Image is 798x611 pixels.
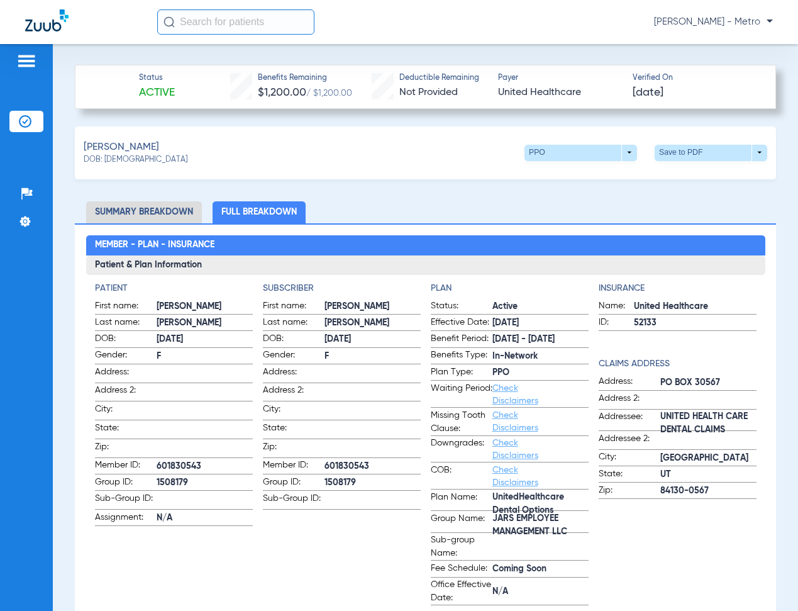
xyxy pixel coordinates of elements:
[263,384,324,401] span: Address 2:
[431,437,492,462] span: Downgrades:
[157,350,253,363] span: F
[95,422,157,439] span: State:
[324,476,421,490] span: 1508179
[157,300,253,313] span: [PERSON_NAME]
[492,439,538,460] a: Check Disclaimers
[95,332,157,347] span: DOB:
[431,282,589,295] h4: Plan
[498,85,621,101] span: United Healthcare
[25,9,69,31] img: Zuub Logo
[16,53,36,69] img: hamburger-icon
[431,316,492,331] span: Effective Date:
[163,16,175,28] img: Search Icon
[492,585,589,598] span: N/A
[524,145,637,161] button: PPO
[263,349,324,364] span: Gender:
[431,366,492,381] span: Plan Type:
[599,410,660,430] span: Addressee:
[263,332,324,347] span: DOB:
[306,89,352,98] span: / $1,200.00
[258,87,306,98] span: $1,200.00
[431,349,492,364] span: Benefits Type:
[431,491,492,511] span: Plan Name:
[263,476,324,491] span: Group ID:
[324,317,421,330] span: [PERSON_NAME]
[431,464,492,489] span: COB:
[213,201,306,223] li: Full Breakdown
[263,492,324,509] span: Sub-Group ID:
[95,511,157,526] span: Assignment:
[660,376,756,390] span: PO BOX 30567
[492,411,538,432] a: Check Disclaimers
[263,366,324,383] span: Address:
[263,316,324,331] span: Last name:
[258,73,352,84] span: Benefits Remaining
[431,534,492,560] span: Sub-group Name:
[492,519,589,532] span: JARS EMPLOYEE MANAGEMENT LLC
[634,317,756,330] span: 52133
[84,140,159,155] span: [PERSON_NAME]
[492,563,589,576] span: Coming Soon
[157,333,253,346] span: [DATE]
[157,9,314,35] input: Search for patients
[157,460,253,473] span: 601830543
[492,466,538,487] a: Check Disclaimers
[599,316,634,331] span: ID:
[431,382,492,407] span: Waiting Period:
[599,282,756,295] h4: Insurance
[324,460,421,473] span: 601830543
[431,409,492,435] span: Missing Tooth Clause:
[431,512,492,532] span: Group Name:
[86,201,202,223] li: Summary Breakdown
[660,452,756,465] span: [GEOGRAPHIC_DATA]
[634,300,756,313] span: United Healthcare
[599,432,660,449] span: Addressee 2:
[324,333,421,346] span: [DATE]
[599,300,634,315] span: Name:
[95,476,157,491] span: Group ID:
[599,357,756,371] h4: Claims Address
[84,155,187,166] span: DOB: [DEMOGRAPHIC_DATA]
[599,392,660,409] span: Address 2:
[431,332,492,347] span: Benefit Period:
[399,73,479,84] span: Deductible Remaining
[139,85,175,101] span: Active
[263,459,324,474] span: Member ID:
[492,300,589,313] span: Active
[324,300,421,313] span: [PERSON_NAME]
[263,440,324,457] span: Zip:
[263,282,421,295] h4: Subscriber
[95,282,253,295] h4: Patient
[735,551,798,611] iframe: Chat Widget
[95,316,157,331] span: Last name:
[95,349,157,364] span: Gender:
[660,485,756,498] span: 84130-0567
[492,317,589,330] span: [DATE]
[599,375,660,390] span: Address:
[263,300,324,315] span: First name:
[95,403,157,420] span: City:
[431,562,492,577] span: Fee Schedule:
[599,451,660,466] span: City:
[95,459,157,474] span: Member ID:
[86,255,765,276] h3: Patient & Plan Information
[157,476,253,490] span: 1508179
[492,333,589,346] span: [DATE] - [DATE]
[660,417,756,430] span: UNITED HEALTH CARE DENTAL CLAIMS
[431,578,492,605] span: Office Effective Date:
[95,384,157,401] span: Address 2:
[599,468,660,483] span: State:
[157,512,253,525] span: N/A
[498,73,621,84] span: Payer
[431,300,492,315] span: Status:
[633,73,756,84] span: Verified On
[492,350,589,363] span: In-Network
[660,468,756,481] span: UT
[655,145,767,161] button: Save to PDF
[399,87,458,98] span: Not Provided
